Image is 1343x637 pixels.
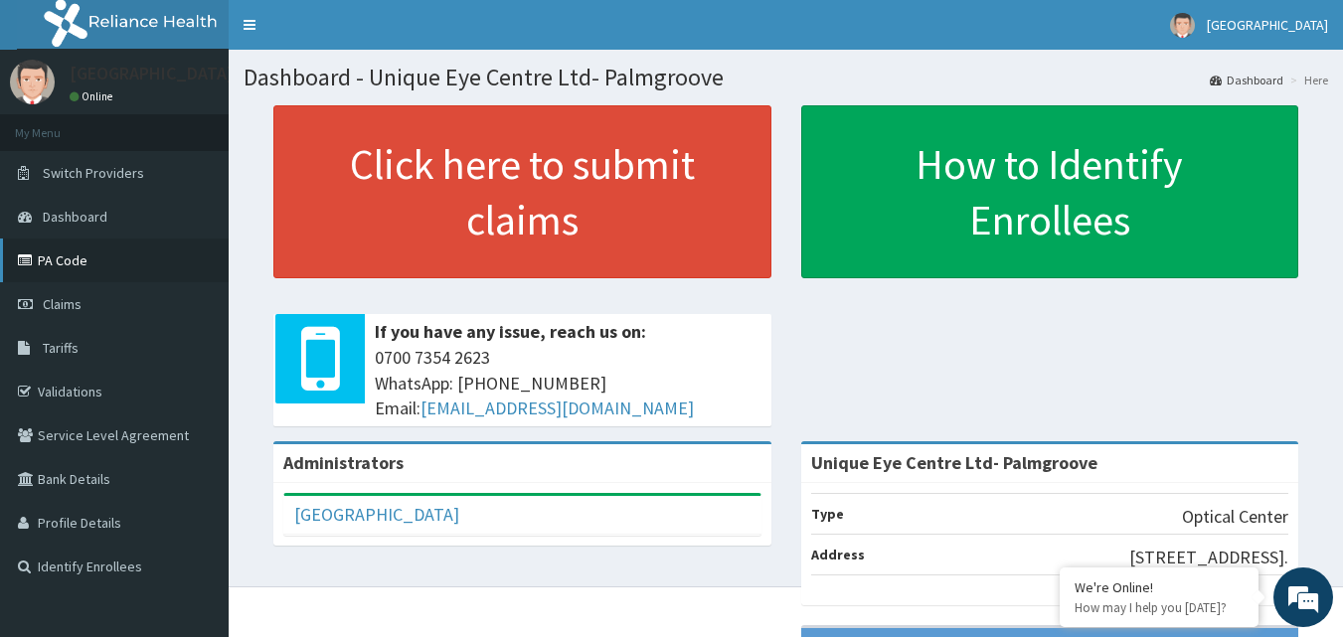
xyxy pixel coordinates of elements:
[43,208,107,226] span: Dashboard
[801,105,1299,278] a: How to Identify Enrollees
[70,65,234,82] p: [GEOGRAPHIC_DATA]
[244,65,1328,90] h1: Dashboard - Unique Eye Centre Ltd- Palmgroove
[273,105,771,278] a: Click here to submit claims
[375,320,646,343] b: If you have any issue, reach us on:
[375,345,761,421] span: 0700 7354 2623 WhatsApp: [PHONE_NUMBER] Email:
[811,505,844,523] b: Type
[420,397,694,419] a: [EMAIL_ADDRESS][DOMAIN_NAME]
[1075,599,1244,616] p: How may I help you today?
[1129,545,1288,570] p: [STREET_ADDRESS].
[70,89,117,103] a: Online
[811,546,865,563] b: Address
[10,60,55,104] img: User Image
[1210,72,1283,88] a: Dashboard
[1285,72,1328,88] li: Here
[43,339,79,357] span: Tariffs
[294,503,459,526] a: [GEOGRAPHIC_DATA]
[283,451,404,474] b: Administrators
[1207,16,1328,34] span: [GEOGRAPHIC_DATA]
[811,451,1097,474] strong: Unique Eye Centre Ltd- Palmgroove
[1182,504,1288,530] p: Optical Center
[43,164,144,182] span: Switch Providers
[43,295,82,313] span: Claims
[1075,578,1244,596] div: We're Online!
[1170,13,1195,38] img: User Image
